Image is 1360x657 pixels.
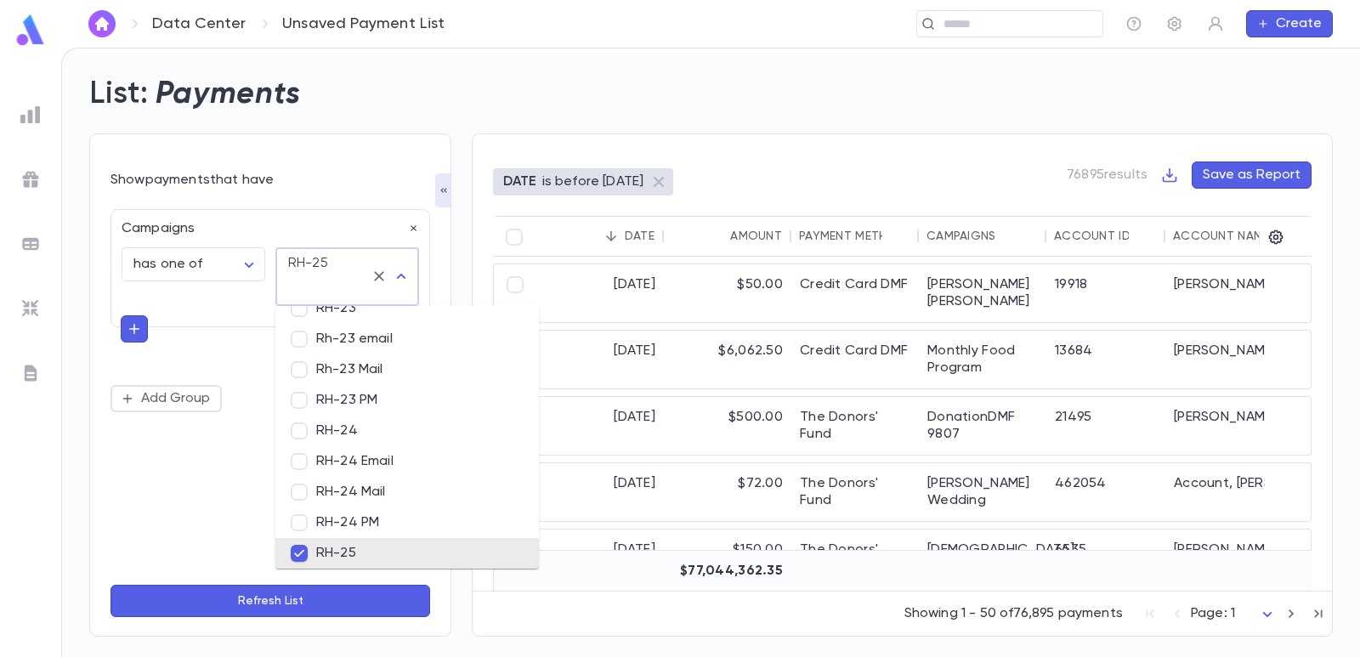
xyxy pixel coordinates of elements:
[791,264,919,322] div: Credit Card DMF
[730,229,782,243] div: Amount
[536,463,664,521] div: [DATE]
[664,463,791,521] div: $72.00
[1067,167,1147,184] p: 76895 results
[110,385,222,412] button: Add Group
[1246,10,1333,37] button: Create
[20,363,41,383] img: letters_grey.7941b92b52307dd3b8a917253454ce1c.svg
[275,507,539,538] li: RH-24 PM
[791,397,919,455] div: The Donors' Fund
[882,223,909,250] button: Sort
[1046,264,1165,322] div: 19918
[282,14,445,33] p: Unsaved Payment List
[1173,229,1269,243] div: Account Name
[1046,397,1165,455] div: 21495
[288,254,328,274] div: RH-25
[275,446,539,477] li: RH-24 Email
[791,331,919,388] div: Credit Card DMF
[791,463,919,521] div: The Donors' Fund
[275,569,539,599] li: RH-25 Mail
[275,416,539,446] li: RH-24
[664,530,791,587] div: $150.00
[275,324,539,354] li: Rh-23 email
[111,210,419,237] div: Campaigns
[536,331,664,388] div: [DATE]
[89,76,149,113] h2: List:
[110,585,430,617] button: Refresh List
[275,293,539,324] li: RH-23
[1129,223,1156,250] button: Sort
[14,14,48,47] img: logo
[904,605,1123,622] p: Showing 1 - 50 of 76,895 payments
[367,264,391,288] button: Clear
[1191,607,1235,620] span: Page: 1
[703,223,730,250] button: Sort
[664,331,791,388] div: $6,062.50
[664,551,791,592] div: $77,044,362.35
[275,354,539,385] li: Rh-23 Mail
[1192,161,1312,189] button: Save as Report
[799,229,906,243] div: Payment Method
[1054,229,1130,243] div: Account ID
[20,105,41,125] img: reports_grey.c525e4749d1bce6a11f5fe2a8de1b229.svg
[275,477,539,507] li: RH-24 Mail
[92,17,112,31] img: home_white.a664292cf8c1dea59945f0da9f25487c.svg
[122,248,265,281] div: has one of
[791,530,919,587] div: The Donors' Fund
[20,234,41,254] img: batches_grey.339ca447c9d9533ef1741baa751efc33.svg
[664,397,791,455] div: $500.00
[664,264,791,322] div: $50.00
[156,76,301,113] h2: Payments
[536,397,664,455] div: [DATE]
[493,168,673,195] div: DATEis before [DATE]
[152,14,246,33] a: Data Center
[133,258,203,271] span: has one of
[919,530,1046,587] div: [DEMOGRAPHIC_DATA]
[536,264,664,322] div: [DATE]
[598,223,625,250] button: Sort
[1046,331,1165,388] div: 13684
[919,397,1046,455] div: DonationDMF 9807
[389,264,413,288] button: Close
[1046,530,1165,587] div: 6535
[542,173,644,190] p: is before [DATE]
[1046,463,1165,521] div: 462054
[110,172,430,189] div: Show payments that have
[20,169,41,190] img: campaigns_grey.99e729a5f7ee94e3726e6486bddda8f1.svg
[20,298,41,319] img: imports_grey.530a8a0e642e233f2baf0ef88e8c9fcb.svg
[503,173,537,190] p: DATE
[919,331,1046,388] div: Monthly Food Program
[536,530,664,587] div: [DATE]
[919,264,1046,322] div: [PERSON_NAME] [PERSON_NAME]
[625,229,654,243] div: Date
[275,538,539,569] li: RH-25
[275,385,539,416] li: RH-23 PM
[1191,601,1278,627] div: Page: 1
[919,463,1046,521] div: [PERSON_NAME] Wedding
[996,223,1023,250] button: Sort
[926,229,996,243] div: Campaigns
